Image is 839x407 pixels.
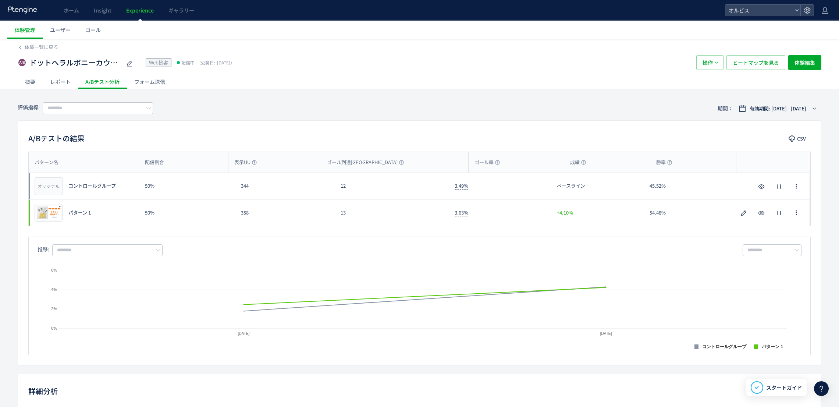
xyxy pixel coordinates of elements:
span: 成績 [570,159,586,166]
text: [DATE] [238,332,250,336]
div: レポート [43,74,78,89]
span: オルビス [726,5,792,16]
div: 344 [235,173,335,199]
span: 配信中 [181,59,195,66]
text: コントロールグループ [702,344,747,349]
button: ヒートマップを見る [726,55,785,70]
span: 3.63% [455,209,468,216]
h2: A/Bテストの結果 [28,132,85,144]
span: 表示UU [234,159,257,166]
button: 操作 [696,55,724,70]
span: ドットヘラルボニーカウントダウン [29,57,121,68]
span: 勝率 [656,159,672,166]
span: スタートガイド [766,384,802,392]
span: 体験一覧に戻る [25,43,58,50]
span: 有効期間: [DATE] - [DATE] [750,105,806,112]
span: コントロールグループ [68,183,116,190]
span: ギャラリー [168,7,194,14]
div: 358 [235,199,335,226]
div: 12 [335,173,449,199]
span: Web接客 [149,59,168,66]
div: 45.52% [644,173,736,199]
span: 配信割合 [145,159,164,166]
button: CSV [785,386,811,397]
div: フォーム送信 [127,74,173,89]
div: 13 [335,199,449,226]
text: パターン 1 [761,344,783,349]
button: 体験編集 [788,55,821,70]
span: (公開日: [199,59,215,66]
div: オリジナル [35,177,62,195]
span: ベースライン [557,183,585,190]
span: ゴール [85,26,101,33]
h2: 詳細分析 [28,385,58,397]
div: A/Bテスト分析 [78,74,127,89]
text: 2% [51,307,57,311]
span: 3.49% [455,182,468,190]
div: 概要 [18,74,43,89]
button: CSV [785,133,811,145]
span: 体験管理 [15,26,35,33]
span: ゴール率 [474,159,500,166]
span: ユーザー [50,26,71,33]
div: 50% [139,199,235,226]
span: 操作 [703,55,713,70]
div: 50% [139,173,235,199]
div: 54.48% [644,199,736,226]
span: ホーム [64,7,79,14]
button: 有効期間: [DATE] - [DATE] [734,103,821,114]
span: Insight [94,7,111,14]
span: ヒートマップを見る [733,55,779,70]
img: 9b68ab22d828b680646a2b45a1e313641758281567981.png [36,206,61,220]
span: ゴール到達[GEOGRAPHIC_DATA] [327,159,404,166]
text: 6% [51,268,57,272]
span: 推移: [38,245,49,253]
span: パターン名 [35,159,58,166]
span: パターン 1 [68,209,91,216]
text: 0% [51,326,57,330]
span: 体験編集 [794,55,815,70]
span: 評価指標: [18,103,40,111]
span: Experience [126,7,154,14]
span: [DATE]） [198,59,235,66]
span: 期間： [718,102,733,114]
span: CSV [797,133,806,145]
span: +4.10% [557,209,573,216]
text: [DATE] [600,332,612,336]
text: 4% [51,287,57,292]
